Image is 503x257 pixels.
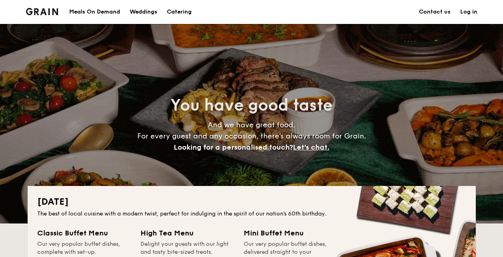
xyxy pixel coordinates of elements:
[37,227,131,239] div: Classic Buffet Menu
[26,8,58,15] img: Grain
[244,227,337,239] div: Mini Buffet Menu
[174,143,293,152] span: Looking for a personalised touch?
[293,143,329,152] span: Let's chat.
[140,227,234,239] div: High Tea Menu
[26,8,58,15] a: Logotype
[137,121,366,152] span: And we have great food. For every guest and any occasion, there’s always room for Grain.
[37,210,466,218] div: The best of local cuisine with a modern twist, perfect for indulging in the spirit of our nation’...
[170,96,333,115] span: You have good taste
[37,196,466,208] h2: [DATE]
